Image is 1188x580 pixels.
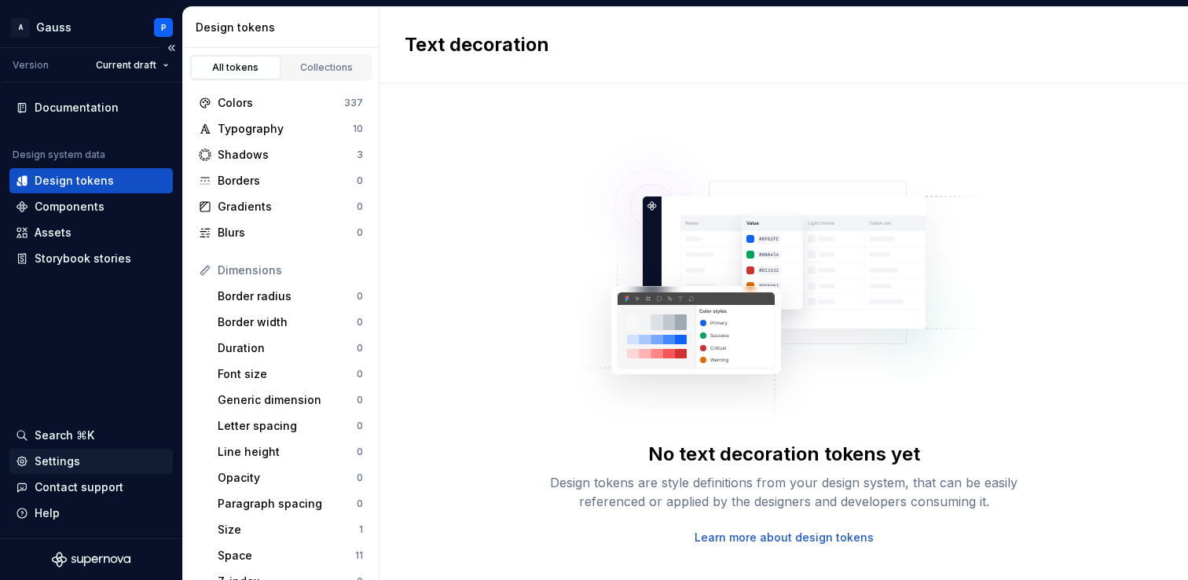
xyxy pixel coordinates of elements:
div: Design tokens [35,173,114,189]
div: Help [35,505,60,521]
div: Gauss [36,20,71,35]
div: 0 [357,200,363,213]
div: Search ⌘K [35,428,94,443]
button: AGaussP [3,10,179,44]
a: Components [9,194,173,219]
div: Opacity [218,470,357,486]
div: Line height [218,444,357,460]
div: Dimensions [218,262,363,278]
div: 0 [357,368,363,380]
div: 3 [357,149,363,161]
div: 0 [357,174,363,187]
div: Blurs [218,225,357,240]
a: Gradients0 [192,194,369,219]
a: Line height0 [211,439,369,464]
a: Storybook stories [9,246,173,271]
svg: Supernova Logo [52,552,130,567]
div: Documentation [35,100,119,116]
div: Borders [218,173,357,189]
div: Duration [218,340,357,356]
div: All tokens [196,61,275,74]
h2: Text decoration [405,32,549,57]
div: Settings [35,453,80,469]
div: Font size [218,366,357,382]
a: Paragraph spacing0 [211,491,369,516]
a: Assets [9,220,173,245]
div: Size [218,522,359,538]
div: Shadows [218,147,357,163]
div: 0 [357,342,363,354]
div: Generic dimension [218,392,357,408]
a: Border radius0 [211,284,369,309]
div: 0 [357,316,363,329]
div: Version [13,59,49,72]
div: Letter spacing [218,418,357,434]
a: Documentation [9,95,173,120]
div: Colors [218,95,344,111]
a: Colors337 [192,90,369,116]
a: Letter spacing0 [211,413,369,439]
div: Design tokens are style definitions from your design system, that can be easily referenced or app... [533,473,1036,511]
button: Collapse sidebar [160,37,182,59]
button: Current draft [89,54,176,76]
div: 337 [344,97,363,109]
div: Design tokens [196,20,372,35]
div: 0 [357,497,363,510]
div: 1 [359,523,363,536]
div: Contact support [35,479,123,495]
a: Opacity0 [211,465,369,490]
a: Space11 [211,543,369,568]
div: P [161,21,167,34]
div: Gradients [218,199,357,215]
div: Collections [288,61,366,74]
a: Typography10 [192,116,369,141]
div: 0 [357,446,363,458]
button: Help [9,501,173,526]
div: 0 [357,226,363,239]
div: Border radius [218,288,357,304]
a: Size1 [211,517,369,542]
a: Blurs0 [192,220,369,245]
a: Shadows3 [192,142,369,167]
a: Design tokens [9,168,173,193]
div: Design system data [13,149,105,161]
div: Storybook stories [35,251,131,266]
div: Components [35,199,104,215]
a: Borders0 [192,168,369,193]
a: Font size0 [211,362,369,387]
a: Border width0 [211,310,369,335]
a: Learn more about design tokens [695,530,874,545]
div: Paragraph spacing [218,496,357,512]
div: A [11,18,30,37]
div: 0 [357,420,363,432]
span: Current draft [96,59,156,72]
div: Space [218,548,355,563]
div: 0 [357,394,363,406]
div: Typography [218,121,353,137]
div: No text decoration tokens yet [648,442,920,467]
div: 0 [357,472,363,484]
a: Generic dimension0 [211,387,369,413]
div: 11 [355,549,363,562]
button: Contact support [9,475,173,500]
a: Duration0 [211,336,369,361]
div: 0 [357,290,363,303]
div: 10 [353,123,363,135]
div: Assets [35,225,71,240]
div: Border width [218,314,357,330]
button: Search ⌘K [9,423,173,448]
a: Settings [9,449,173,474]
